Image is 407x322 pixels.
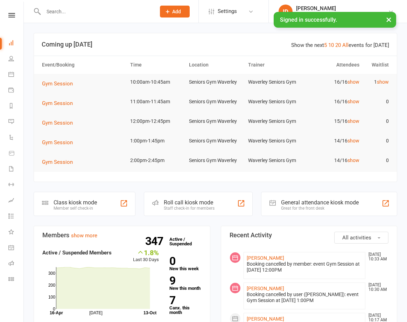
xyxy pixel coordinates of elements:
[342,234,371,241] span: All activities
[42,79,78,88] button: Gym Session
[160,6,190,17] button: Add
[291,41,389,49] div: Show the next events for [DATE]
[42,119,78,127] button: Gym Session
[42,159,73,165] span: Gym Session
[383,12,395,27] button: ×
[281,206,359,211] div: Great for the front desk
[164,199,215,206] div: Roll call kiosk mode
[127,133,186,149] td: 1:00pm-1:45pm
[363,133,392,149] td: 0
[169,295,201,315] a: 7Canx. this month
[8,272,24,288] a: Class kiosk mode
[363,56,392,74] th: Waitlist
[169,295,198,306] strong: 7
[8,256,24,272] a: Roll call kiosk mode
[247,261,363,273] div: Booking cancelled by member: event Gym Session at [DATE] 12:00PM
[247,292,363,303] div: Booking cancelled by user ([PERSON_NAME]): event Gym Session at [DATE] 1:00PM
[8,83,24,99] a: Payments
[348,157,359,163] a: show
[363,74,392,90] td: 1
[186,133,245,149] td: Seniors Gym Waverley
[245,56,304,74] th: Trainer
[169,256,198,266] strong: 0
[169,275,201,290] a: 9New this month
[304,56,363,74] th: Attendees
[281,199,359,206] div: General attendance kiosk mode
[247,255,284,261] a: [PERSON_NAME]
[8,36,24,51] a: Dashboard
[365,252,388,261] time: [DATE] 10:33 AM
[186,93,245,110] td: Seniors Gym Waverley
[342,42,349,48] a: All
[365,283,388,292] time: [DATE] 10:30 AM
[377,79,389,85] a: show
[8,51,24,67] a: People
[8,146,24,162] a: Product Sales
[8,225,24,240] a: What's New
[363,113,392,129] td: 0
[42,41,389,48] h3: Coming up [DATE]
[127,74,186,90] td: 10:00am-10:45am
[39,56,127,74] th: Event/Booking
[8,99,24,114] a: Reports
[42,158,78,166] button: Gym Session
[127,93,186,110] td: 11:00am-11:45am
[133,248,159,264] div: Last 30 Days
[42,232,202,239] h3: Members
[304,74,363,90] td: 16/16
[245,93,304,110] td: Waverley Seniors Gym
[127,56,186,74] th: Time
[245,152,304,169] td: Waverley Seniors Gym
[335,42,341,48] a: 20
[186,113,245,129] td: Seniors Gym Waverley
[247,286,284,291] a: [PERSON_NAME]
[348,138,359,143] a: show
[169,256,201,271] a: 0New this week
[296,5,388,12] div: [PERSON_NAME]
[42,138,78,147] button: Gym Session
[71,232,97,239] a: show more
[127,152,186,169] td: 2:00pm-2:45pm
[42,100,73,106] span: Gym Session
[164,206,215,211] div: Staff check-in for members
[328,42,334,48] a: 10
[296,12,388,18] div: Uniting Seniors Gym [GEOGRAPHIC_DATA]
[172,9,181,14] span: Add
[42,139,73,146] span: Gym Session
[218,3,237,19] span: Settings
[8,240,24,256] a: General attendance kiosk mode
[279,5,293,19] div: ID
[304,93,363,110] td: 16/16
[54,206,97,211] div: Member self check-in
[348,99,359,104] a: show
[304,152,363,169] td: 14/16
[245,113,304,129] td: Waverley Seniors Gym
[133,248,159,256] div: 1.8%
[304,113,363,129] td: 15/16
[245,74,304,90] td: Waverley Seniors Gym
[334,232,388,244] button: All activities
[348,118,359,124] a: show
[127,113,186,129] td: 12:00pm-12:45pm
[8,193,24,209] a: Assessments
[42,250,112,256] strong: Active / Suspended Members
[42,99,78,107] button: Gym Session
[169,275,198,286] strong: 9
[230,232,389,239] h3: Recent Activity
[280,16,337,23] span: Signed in successfully.
[54,199,97,206] div: Class kiosk mode
[41,7,151,16] input: Search...
[363,93,392,110] td: 0
[8,67,24,83] a: Calendar
[186,74,245,90] td: Seniors Gym Waverley
[166,232,197,251] a: 347Active / Suspended
[324,42,327,48] a: 5
[245,133,304,149] td: Waverley Seniors Gym
[186,152,245,169] td: Seniors Gym Waverley
[42,80,73,87] span: Gym Session
[247,316,284,322] a: [PERSON_NAME]
[348,79,359,85] a: show
[304,133,363,149] td: 14/16
[363,152,392,169] td: 0
[42,120,73,126] span: Gym Session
